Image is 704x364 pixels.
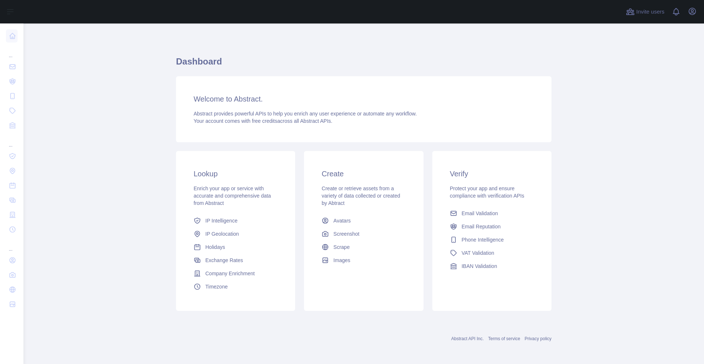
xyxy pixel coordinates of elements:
span: Create or retrieve assets from a variety of data collected or created by Abtract [322,185,400,206]
a: VAT Validation [447,246,537,260]
span: Invite users [636,8,664,16]
span: Abstract provides powerful APIs to help you enrich any user experience or automate any workflow. [194,111,417,117]
a: Holidays [191,240,280,254]
span: Scrape [333,243,349,251]
span: Email Reputation [462,223,501,230]
a: Phone Intelligence [447,233,537,246]
span: Company Enrichment [205,270,255,277]
span: Enrich your app or service with accurate and comprehensive data from Abstract [194,185,271,206]
a: IP Intelligence [191,214,280,227]
span: IBAN Validation [462,262,497,270]
a: Email Validation [447,207,537,220]
span: Timezone [205,283,228,290]
div: ... [6,44,18,59]
div: ... [6,238,18,252]
div: ... [6,133,18,148]
span: Protect your app and ensure compliance with verification APIs [450,185,524,199]
a: Exchange Rates [191,254,280,267]
a: Terms of service [488,336,520,341]
span: IP Geolocation [205,230,239,238]
span: Phone Intelligence [462,236,504,243]
button: Invite users [624,6,666,18]
span: IP Intelligence [205,217,238,224]
span: VAT Validation [462,249,494,257]
h3: Welcome to Abstract. [194,94,534,104]
a: Abstract API Inc. [451,336,484,341]
h3: Lookup [194,169,278,179]
a: Avatars [319,214,408,227]
span: free credits [252,118,277,124]
span: Email Validation [462,210,498,217]
span: Images [333,257,350,264]
a: Images [319,254,408,267]
a: IP Geolocation [191,227,280,240]
a: Email Reputation [447,220,537,233]
h1: Dashboard [176,56,551,73]
span: Avatars [333,217,351,224]
a: Company Enrichment [191,267,280,280]
h3: Verify [450,169,534,179]
a: Privacy policy [525,336,551,341]
a: Scrape [319,240,408,254]
h3: Create [322,169,406,179]
span: Holidays [205,243,225,251]
span: Exchange Rates [205,257,243,264]
a: Screenshot [319,227,408,240]
span: Your account comes with across all Abstract APIs. [194,118,332,124]
a: IBAN Validation [447,260,537,273]
a: Timezone [191,280,280,293]
span: Screenshot [333,230,359,238]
